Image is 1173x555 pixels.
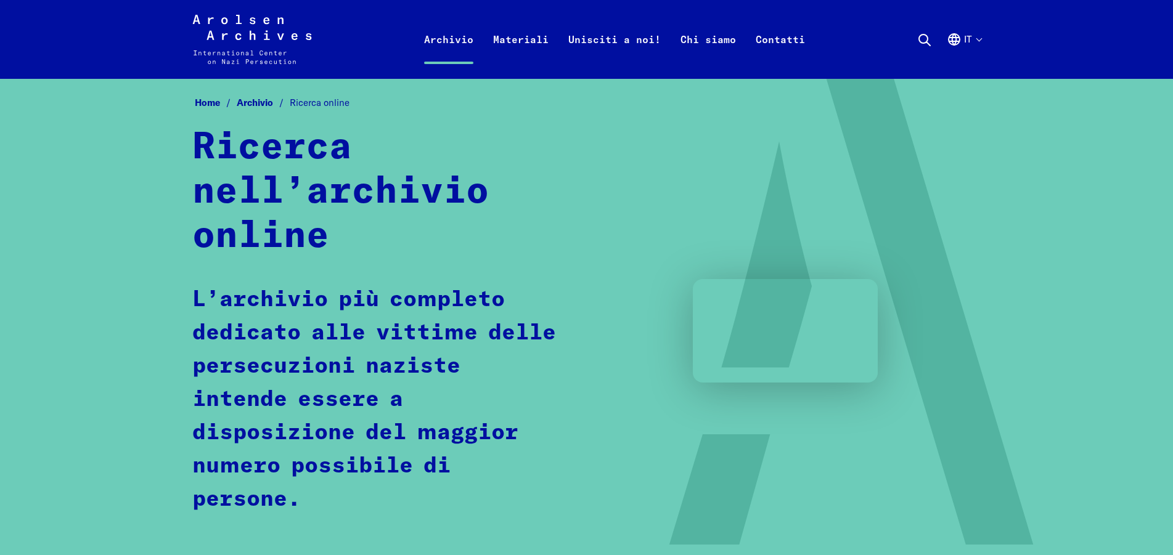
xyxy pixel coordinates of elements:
[558,30,671,79] a: Unisciti a noi!
[414,30,483,79] a: Archivio
[237,97,290,108] a: Archivio
[483,30,558,79] a: Materiali
[746,30,815,79] a: Contatti
[671,30,746,79] a: Chi siamo
[414,15,815,64] nav: Primaria
[947,32,981,76] button: Italiano, selezione lingua
[192,129,489,255] strong: Ricerca nell’archivio online
[192,283,565,516] p: L’archivio più completo dedicato alle vittime delle persecuzioni naziste intende essere a disposi...
[290,97,349,108] span: Ricerca online
[192,94,981,113] nav: Breadcrumb
[195,97,237,108] a: Home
